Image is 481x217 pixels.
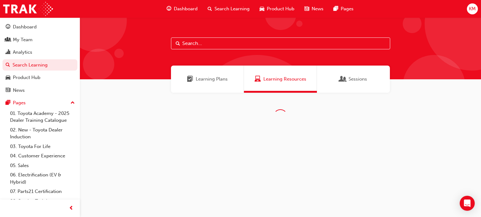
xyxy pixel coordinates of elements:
[334,5,338,13] span: pages-icon
[244,66,317,93] a: Learning ResourcesLearning Resources
[187,76,193,83] span: Learning Plans
[13,74,40,81] div: Product Hub
[167,5,171,13] span: guage-icon
[8,161,77,170] a: 05. Sales
[299,2,328,15] a: news-iconNews
[8,142,77,151] a: 03. Toyota For Life
[174,5,198,12] span: Dashboard
[312,5,323,12] span: News
[8,170,77,187] a: 06. Electrification (EV & Hybrid)
[6,62,10,68] span: search-icon
[3,47,77,58] a: Analytics
[13,87,25,94] div: News
[171,37,390,49] input: Search...
[3,2,53,16] img: Trak
[208,5,212,13] span: search-icon
[13,49,32,56] div: Analytics
[341,5,354,12] span: Pages
[6,37,10,43] span: people-icon
[215,5,250,12] span: Search Learning
[13,23,37,31] div: Dashboard
[467,3,478,14] button: KM
[203,2,255,15] a: search-iconSearch Learning
[304,5,309,13] span: news-icon
[8,151,77,161] a: 04. Customer Experience
[469,5,476,12] span: KM
[3,59,77,71] a: Search Learning
[340,76,346,83] span: Sessions
[8,196,77,206] a: 08. Service Training
[3,20,77,97] button: DashboardMy TeamAnalyticsSearch LearningProduct HubNews
[317,66,390,93] a: SessionsSessions
[6,24,10,30] span: guage-icon
[69,205,74,212] span: prev-icon
[328,2,359,15] a: pages-iconPages
[6,100,10,106] span: pages-icon
[3,34,77,46] a: My Team
[6,75,10,81] span: car-icon
[255,76,261,83] span: Learning Resources
[8,187,77,196] a: 07. Parts21 Certification
[171,66,244,93] a: Learning PlansLearning Plans
[255,2,299,15] a: car-iconProduct Hub
[260,5,264,13] span: car-icon
[263,76,306,83] span: Learning Resources
[162,2,203,15] a: guage-iconDashboard
[196,76,228,83] span: Learning Plans
[13,36,33,43] div: My Team
[267,5,294,12] span: Product Hub
[3,85,77,96] a: News
[13,99,26,106] div: Pages
[6,88,10,93] span: news-icon
[6,50,10,55] span: chart-icon
[460,196,475,211] div: Open Intercom Messenger
[3,72,77,83] a: Product Hub
[3,97,77,109] button: Pages
[176,40,180,47] span: Search
[8,125,77,142] a: 02. New - Toyota Dealer Induction
[349,76,367,83] span: Sessions
[8,109,77,125] a: 01. Toyota Academy - 2025 Dealer Training Catalogue
[70,99,75,107] span: up-icon
[3,21,77,33] a: Dashboard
